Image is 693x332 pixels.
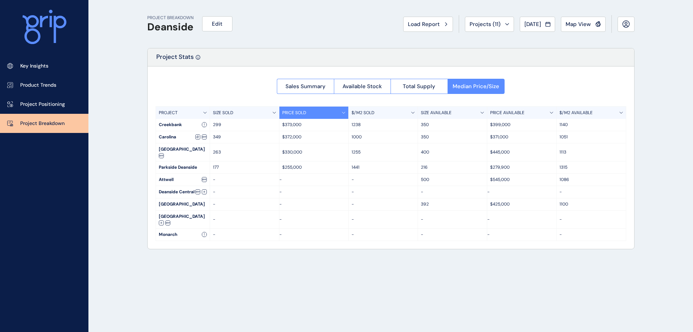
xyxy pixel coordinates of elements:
p: $545,000 [490,177,553,183]
p: - [279,177,348,183]
p: - [421,189,484,195]
p: $/M2 SOLD [352,110,374,116]
span: [DATE] [524,21,541,28]
p: - [487,189,556,195]
p: 1238 [352,122,415,128]
div: Parkside Deanside [156,161,210,173]
p: 1086 [559,177,623,183]
div: [GEOGRAPHIC_DATA] [156,198,210,210]
p: 216 [421,164,484,171]
span: Median Price/Size [453,83,499,90]
p: Project Breakdown [20,120,65,127]
p: 177 [213,164,276,171]
p: 1000 [352,134,415,140]
p: PROJECT [159,110,178,116]
span: Available Stock [343,83,382,90]
p: 1100 [559,201,623,207]
span: Total Supply [403,83,435,90]
p: 1441 [352,164,415,171]
p: 1315 [559,164,623,171]
div: Creekbank [156,119,210,131]
p: - [421,216,484,223]
p: Project Stats [156,53,194,66]
p: $279,900 [490,164,553,171]
h1: Deanside [147,21,193,33]
span: Edit [212,20,222,27]
p: $373,000 [282,122,345,128]
button: [DATE] [520,17,555,32]
button: Load Report [403,17,453,32]
p: 1051 [559,134,623,140]
button: Sales Summary [277,79,334,94]
div: [GEOGRAPHIC_DATA] [156,211,210,228]
p: - [352,201,415,207]
p: 349 [213,134,276,140]
button: Edit [202,16,232,31]
div: Carolina [156,131,210,143]
p: 263 [213,149,276,155]
p: $399,000 [490,122,553,128]
p: 1140 [559,122,623,128]
span: Sales Summary [286,83,326,90]
p: 350 [421,122,484,128]
p: - [213,201,276,207]
p: - [487,216,556,223]
p: 1255 [352,149,415,155]
p: 500 [421,177,484,183]
p: Key Insights [20,62,48,70]
p: - [421,232,484,238]
div: [GEOGRAPHIC_DATA] [156,143,210,161]
div: Attwell [156,174,210,186]
p: - [559,232,623,238]
p: - [559,216,623,223]
p: - [213,189,276,195]
p: SIZE SOLD [213,110,233,116]
p: 1113 [559,149,623,155]
p: $445,000 [490,149,553,155]
p: PRICE SOLD [282,110,306,116]
span: Map View [566,21,591,28]
p: $371,000 [490,134,553,140]
p: PROJECT BREAKDOWN [147,15,193,21]
p: 392 [421,201,484,207]
span: Projects ( 11 ) [470,21,501,28]
p: - [559,189,623,195]
div: Monarch [156,229,210,241]
p: - [213,177,276,183]
p: - [279,216,348,223]
p: - [487,232,556,238]
p: SIZE AVAILABLE [421,110,452,116]
button: Median Price/Size [448,79,505,94]
p: - [213,232,276,238]
p: - [352,189,415,195]
div: Deanside Central [156,186,210,198]
p: 350 [421,134,484,140]
p: $255,000 [282,164,345,171]
p: $/M2 AVAILABLE [559,110,593,116]
span: Load Report [408,21,440,28]
p: - [213,216,276,223]
p: PRICE AVAILABLE [490,110,524,116]
p: $330,000 [282,149,345,155]
p: Product Trends [20,82,56,89]
button: Projects (11) [465,17,514,32]
p: $425,000 [490,201,553,207]
p: - [279,189,348,195]
button: Total Supply [391,79,448,94]
p: 400 [421,149,484,155]
p: - [352,216,415,223]
button: Map View [561,17,606,32]
p: - [279,232,348,238]
p: 299 [213,122,276,128]
p: - [352,177,415,183]
p: - [279,201,348,207]
p: $372,000 [282,134,345,140]
p: - [352,232,415,238]
button: Available Stock [334,79,391,94]
p: Project Positioning [20,101,65,108]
